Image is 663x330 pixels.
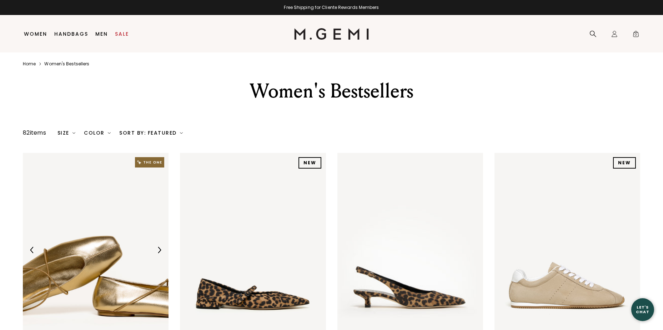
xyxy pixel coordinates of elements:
div: Size [57,130,76,136]
img: chevron-down.svg [108,131,111,134]
img: M.Gemi [294,28,369,40]
a: Handbags [54,31,88,37]
a: Women [24,31,47,37]
div: NEW [298,157,321,169]
span: 0 [632,32,639,39]
img: Previous Arrow [29,247,35,253]
a: Men [95,31,108,37]
div: 82 items [23,129,46,137]
div: Color [84,130,111,136]
a: Sale [115,31,129,37]
div: Let's Chat [631,305,654,314]
img: Next Arrow [156,247,162,253]
div: Women's Bestsellers [208,78,456,104]
a: Women's bestsellers [44,61,89,67]
img: chevron-down.svg [72,131,75,134]
div: Sort By: Featured [119,130,183,136]
img: chevron-down.svg [180,131,183,134]
a: Home [23,61,36,67]
img: The One tag [135,157,164,167]
div: NEW [613,157,636,169]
